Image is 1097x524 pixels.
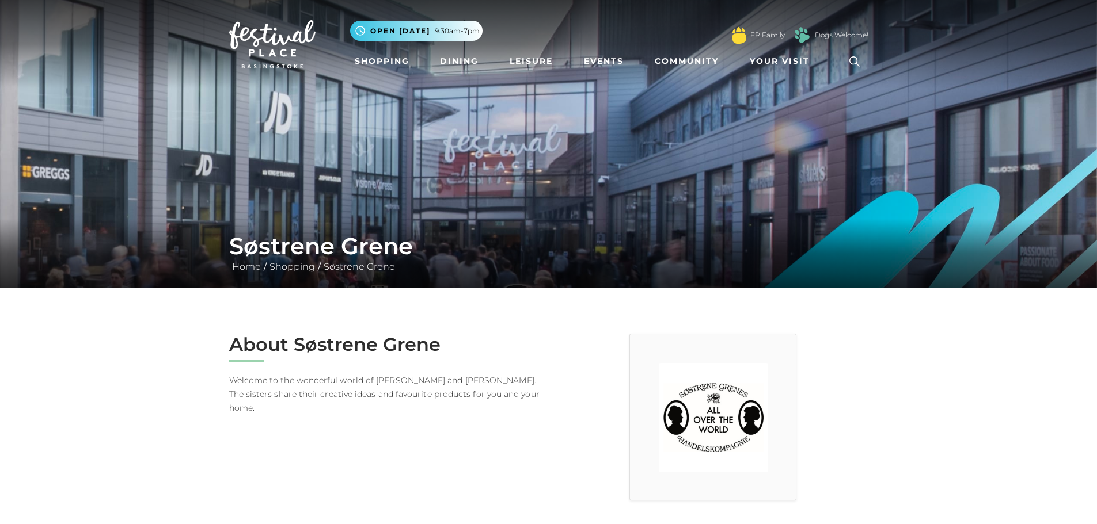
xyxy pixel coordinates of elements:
a: Events [579,51,628,72]
a: Home [229,261,264,272]
span: Open [DATE] [370,26,430,36]
button: Open [DATE] 9.30am-7pm [350,21,483,41]
div: / / [221,232,877,274]
a: Your Visit [745,51,820,72]
span: 9.30am-7pm [435,26,480,36]
span: Your Visit [750,55,810,67]
a: FP Family [750,30,785,40]
h2: About Søstrene Grene [229,334,540,355]
a: Community [650,51,723,72]
a: Søstrene Grene [321,261,398,272]
h1: Søstrene Grene [229,232,868,260]
a: Shopping [267,261,318,272]
img: Festival Place Logo [229,20,316,68]
p: Welcome to the wonderful world of [PERSON_NAME] and [PERSON_NAME]. The sisters share their creati... [229,373,540,415]
a: Leisure [505,51,557,72]
a: Dogs Welcome! [815,30,868,40]
a: Shopping [350,51,414,72]
a: Dining [435,51,483,72]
